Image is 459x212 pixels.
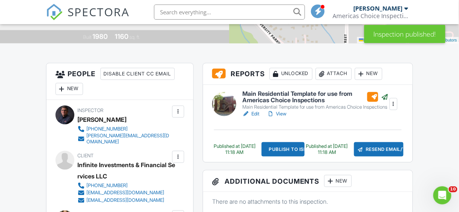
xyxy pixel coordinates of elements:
div: Main Residential Template for use from Americas Choice Inspections [242,104,389,110]
div: Publish to ISN [262,142,304,157]
div: [PERSON_NAME] [78,114,127,125]
div: [PERSON_NAME][EMAIL_ADDRESS][DOMAIN_NAME] [87,133,170,145]
div: [PHONE_NUMBER] [87,183,128,189]
a: [PERSON_NAME][EMAIL_ADDRESS][DOMAIN_NAME] [78,133,170,145]
a: [PHONE_NUMBER] [78,182,170,189]
div: Attach [316,68,352,80]
div: [EMAIL_ADDRESS][DOMAIN_NAME] [87,190,165,196]
a: SPECTORA [46,10,130,26]
input: Search everything... [154,5,305,20]
h3: Additional Documents [203,171,413,192]
div: Published at [DATE] 11:18 AM [212,143,257,155]
div: 1980 [93,32,108,40]
a: View [267,110,286,118]
span: 10 [449,186,457,192]
a: Edit [242,110,259,118]
div: New [355,68,382,80]
div: Unlocked [270,68,313,80]
span: Client [78,153,94,158]
span: sq. ft. [130,34,140,40]
div: 1160 [115,32,129,40]
div: [PERSON_NAME] [353,5,402,12]
div: Americas Choice Inspections - Triad [333,12,408,20]
h3: People [46,63,193,100]
div: [EMAIL_ADDRESS][DOMAIN_NAME] [87,198,165,204]
a: Leaflet [359,38,376,42]
div: Disable Client CC Email [100,68,175,80]
h6: Main Residential Template for use from Americas Choice Inspections [242,91,389,104]
div: New [324,175,352,187]
span: Built [83,34,92,40]
a: [PHONE_NUMBER] [78,125,170,133]
iframe: Intercom live chat [433,186,451,204]
span: Inspector [78,108,104,113]
div: [PHONE_NUMBER] [87,126,128,132]
div: Infinite Investments & Financial Services LLC [78,159,176,182]
span: SPECTORA [68,4,130,20]
div: New [55,83,83,95]
img: The Best Home Inspection Software - Spectora [46,4,63,20]
div: Resend Email/Text [354,142,404,157]
a: Main Residential Template for use from Americas Choice Inspections Main Residential Template for ... [242,91,389,111]
p: There are no attachments to this inspection. [212,198,404,206]
a: [EMAIL_ADDRESS][DOMAIN_NAME] [78,197,170,204]
div: Inspection published! [364,25,445,43]
h3: Reports [203,63,413,85]
a: [EMAIL_ADDRESS][DOMAIN_NAME] [78,189,170,197]
div: Published at [DATE] 11:18 AM [305,143,350,155]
